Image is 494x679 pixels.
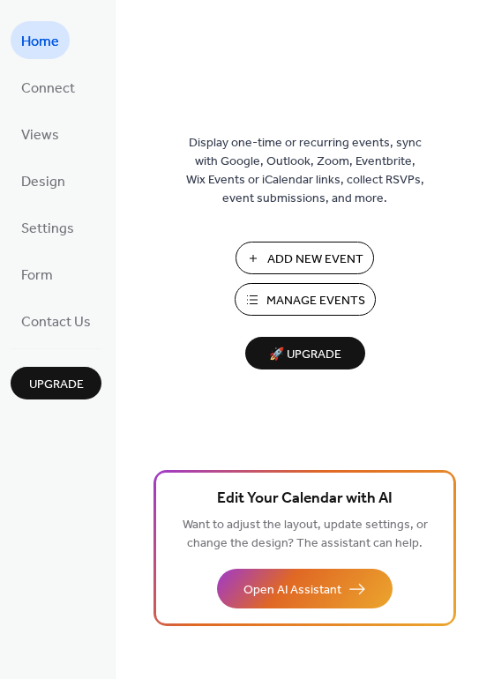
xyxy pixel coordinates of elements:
[29,376,84,394] span: Upgrade
[11,115,70,153] a: Views
[21,28,59,56] span: Home
[21,309,91,336] span: Contact Us
[235,283,376,316] button: Manage Events
[21,168,65,196] span: Design
[183,513,428,556] span: Want to adjust the layout, update settings, or change the design? The assistant can help.
[11,21,70,59] a: Home
[21,215,74,242] span: Settings
[243,581,341,600] span: Open AI Assistant
[266,292,365,310] span: Manage Events
[21,262,53,289] span: Form
[256,343,355,367] span: 🚀 Upgrade
[11,208,85,246] a: Settings
[11,161,76,199] a: Design
[245,337,365,369] button: 🚀 Upgrade
[21,122,59,149] span: Views
[11,68,86,106] a: Connect
[11,367,101,399] button: Upgrade
[11,255,64,293] a: Form
[217,569,393,608] button: Open AI Assistant
[236,242,374,274] button: Add New Event
[186,134,424,208] span: Display one-time or recurring events, sync with Google, Outlook, Zoom, Eventbrite, Wix Events or ...
[21,75,75,102] span: Connect
[11,302,101,339] a: Contact Us
[217,487,393,511] span: Edit Your Calendar with AI
[267,250,363,269] span: Add New Event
